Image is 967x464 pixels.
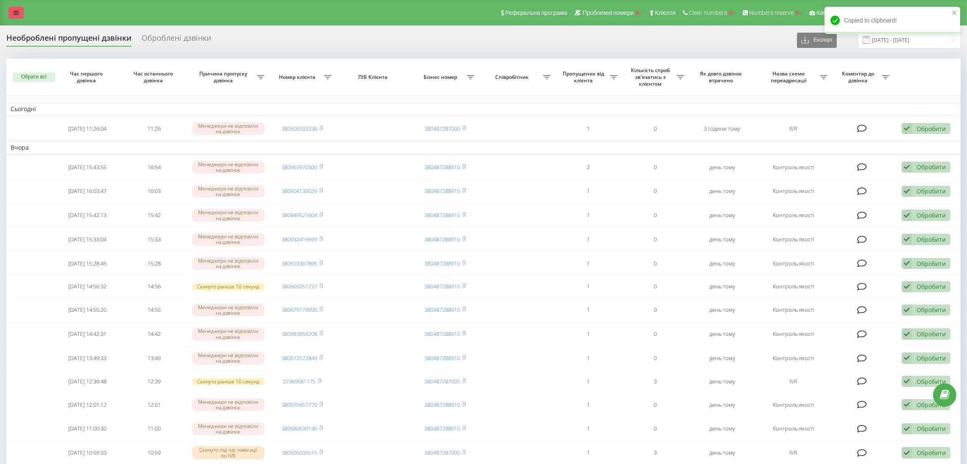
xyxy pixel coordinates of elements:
[917,211,946,219] div: Обробити
[424,425,460,432] a: 380487288910
[281,260,317,267] a: 380503367895
[54,228,121,251] td: [DATE] 15:33:04
[559,70,610,84] span: Пропущених від клієнта
[192,161,265,173] div: Менеджери не відповіли на дзвінок
[655,9,676,16] span: Клієнти
[760,70,820,84] span: Назва схеми переадресації
[192,327,265,340] div: Менеджери не відповіли на дзвінок
[192,283,265,290] div: Скинуто раніше 10 секунд
[688,180,755,202] td: день тому
[121,252,188,275] td: 15:28
[917,401,946,409] div: Обробити
[343,74,404,81] span: ПІБ Клієнта
[622,156,689,179] td: 0
[688,156,755,179] td: день тому
[424,125,460,132] a: 380487287000
[917,354,946,362] div: Обробити
[755,228,832,251] td: Контроль якості
[696,70,748,84] span: Як довго дзвінок втрачено
[121,417,188,440] td: 11:00
[424,401,460,408] a: 380487288910
[622,228,689,251] td: 0
[281,282,317,290] a: 380665051237
[192,378,265,385] div: Скинуто раніше 10 секунд
[755,417,832,440] td: Контроль якості
[121,442,188,464] td: 10:59
[54,347,121,369] td: [DATE] 13:49:33
[626,67,677,87] span: Кількість спроб зв'язатись з клієнтом
[424,260,460,267] a: 380487288910
[689,9,727,16] span: Clear numbers
[54,394,121,416] td: [DATE] 12:01:12
[555,228,622,251] td: 1
[688,347,755,369] td: день тому
[424,187,460,195] a: 380487288910
[121,394,188,416] td: 12:01
[192,70,257,84] span: Причина пропуску дзвінка
[54,299,121,321] td: [DATE] 14:55:20
[54,156,121,179] td: [DATE] 15:43:55
[54,323,121,345] td: [DATE] 14:42:31
[54,442,121,464] td: [DATE] 10:59:33
[121,347,188,369] td: 13:49
[917,235,946,243] div: Обробити
[836,70,882,84] span: Коментар до дзвінка
[622,180,689,202] td: 0
[54,180,121,202] td: [DATE] 16:03:47
[755,276,832,297] td: Контроль якості
[281,235,317,243] a: 380932419699
[688,417,755,440] td: день тому
[825,7,960,34] div: Copied to clipboard!
[54,204,121,226] td: [DATE] 15:42:13
[749,9,794,16] span: Numbers reserve
[688,323,755,345] td: день тому
[622,442,689,464] td: 3
[121,276,188,297] td: 14:56
[755,394,832,416] td: Контроль якості
[917,330,946,338] div: Обробити
[622,204,689,226] td: 0
[555,299,622,321] td: 1
[424,377,460,385] a: 380487287000
[273,74,324,81] span: Номер клієнта
[622,371,689,392] td: 3
[555,156,622,179] td: 2
[555,117,622,140] td: 1
[121,117,188,140] td: 11:26
[952,9,958,17] button: close
[54,371,121,392] td: [DATE] 12:39:48
[622,394,689,416] td: 0
[54,276,121,297] td: [DATE] 14:56:32
[755,156,832,179] td: Контроль якості
[917,282,946,291] div: Обробити
[6,103,961,115] td: Сьогодні
[424,211,460,219] a: 380487288910
[688,299,755,321] td: день тому
[688,228,755,251] td: день тому
[555,442,622,464] td: 1
[755,442,832,464] td: IVR
[917,425,946,433] div: Обробити
[281,163,317,171] a: 380967670300
[192,257,265,270] div: Менеджери не відповіли на дзвінок
[555,417,622,440] td: 1
[121,299,188,321] td: 14:55
[555,347,622,369] td: 1
[281,354,317,362] a: 380672572849
[6,141,961,154] td: Вчора
[622,252,689,275] td: 0
[13,73,55,82] button: Обрати всі
[688,117,755,140] td: 3 години тому
[192,209,265,221] div: Менеджери не відповіли на дзвінок
[424,449,460,456] a: 380487287000
[622,276,689,297] td: 0
[281,449,317,456] a: 380505035515
[755,117,832,140] td: IVR
[281,425,317,432] a: 380680639145
[817,9,837,16] span: Кабінет
[54,117,121,140] td: [DATE] 11:26:04
[755,299,832,321] td: Контроль якості
[917,163,946,171] div: Обробити
[192,352,265,364] div: Менеджери не відповіли на дзвінок
[192,304,265,316] div: Менеджери не відповіли на дзвінок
